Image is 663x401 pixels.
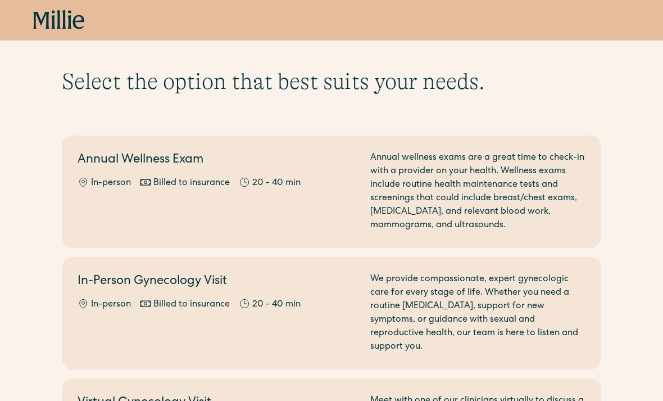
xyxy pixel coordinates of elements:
div: In-person [91,177,131,190]
div: Annual wellness exams are a great time to check-in with a provider on your health. Wellness exams... [370,151,585,232]
div: Billed to insurance [153,298,230,312]
a: In-Person Gynecology VisitIn-personBilled to insurance20 - 40 minWe provide compassionate, expert... [62,257,601,370]
h1: Select the option that best suits your needs. [62,68,601,95]
div: We provide compassionate, expert gynecologic care for every stage of life. Whether you need a rou... [370,273,585,354]
div: In-person [91,298,131,312]
div: 20 - 40 min [252,177,301,190]
h2: Annual Wellness Exam [78,151,357,170]
h2: In-Person Gynecology Visit [78,273,357,291]
a: Annual Wellness ExamIn-personBilled to insurance20 - 40 minAnnual wellness exams are a great time... [62,136,601,248]
div: Billed to insurance [153,177,230,190]
div: 20 - 40 min [252,298,301,312]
